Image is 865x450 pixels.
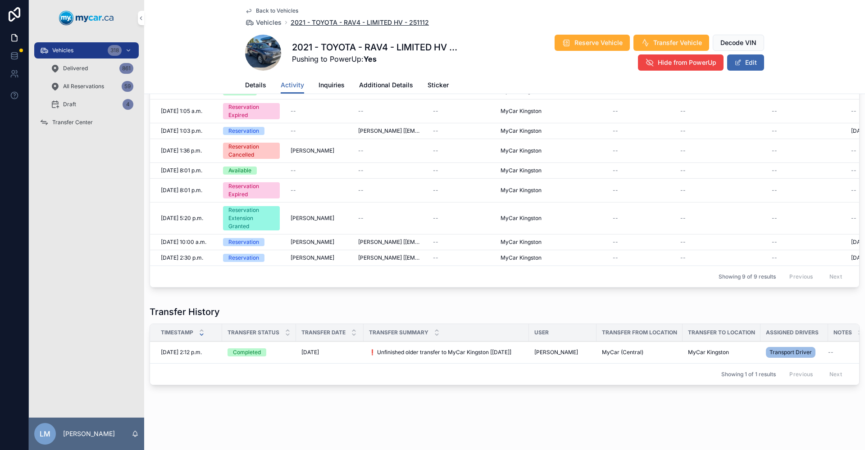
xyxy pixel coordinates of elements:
a: Sticker [428,77,449,95]
span: Transfer Summary [369,329,428,336]
span: MyCar Kingston [501,108,542,115]
span: MyCar Kingston [501,127,542,135]
span: -- [772,254,777,261]
span: -- [291,167,296,174]
span: LM [40,428,50,439]
div: Completed [233,348,261,356]
span: [PERSON_NAME] [[EMAIL_ADDRESS][DOMAIN_NAME]] [358,238,422,246]
span: Transfer Center [52,119,93,126]
span: [PERSON_NAME] [534,349,578,356]
span: [PERSON_NAME] [291,238,334,246]
div: 318 [108,45,122,56]
a: Additional Details [359,77,413,95]
div: scrollable content [29,36,144,142]
span: -- [772,127,777,135]
div: 59 [122,81,133,92]
span: Reserve Vehicle [574,38,623,47]
div: Reservation [228,238,259,246]
div: Reservation [228,254,259,262]
span: Notes [833,329,852,336]
button: Decode VIN [713,35,764,51]
span: -- [772,215,777,222]
span: MyCar Kingston [501,215,542,222]
span: [DATE] 2:12 p.m. [161,349,202,356]
div: 861 [119,63,133,74]
span: -- [291,127,296,135]
span: -- [433,254,438,261]
a: Vehicles318 [34,42,139,58]
button: Hide from PowerUp [638,54,724,71]
span: -- [680,187,686,194]
span: -- [433,167,438,174]
span: [DATE] 8:01 p.m. [161,167,202,174]
span: -- [613,127,618,135]
span: [DATE] 1:03 p.m. [161,127,202,135]
span: MyCar Kingston [501,187,542,194]
span: [DATE] 8:01 p.m. [161,187,202,194]
span: MyCar (Central) [602,349,643,356]
span: [PERSON_NAME] [[EMAIL_ADDRESS][DOMAIN_NAME]] [358,127,422,135]
p: [PERSON_NAME] [63,429,115,438]
span: -- [851,167,856,174]
span: -- [433,147,438,154]
span: [DATE] 5:20 p.m. [161,215,203,222]
div: Reservation Cancelled [228,143,274,159]
span: -- [613,108,618,115]
span: MyCar Kingston [688,349,729,356]
span: -- [613,147,618,154]
span: -- [828,349,833,356]
span: [DATE] 2:30 p.m. [161,254,203,261]
button: Edit [727,54,764,71]
span: MyCar Kingston [501,147,542,154]
span: Decode VIN [720,38,756,47]
span: -- [433,187,438,194]
span: -- [433,108,438,115]
span: -- [433,238,438,246]
a: Back to Vehicles [245,7,298,14]
span: -- [291,187,296,194]
span: User [534,329,549,336]
span: -- [358,215,364,222]
a: Inquiries [319,77,345,95]
span: MyCar Kingston [501,167,542,174]
img: App logo [59,11,114,25]
span: -- [680,147,686,154]
a: Delivered861 [45,60,139,76]
span: -- [613,167,618,174]
span: -- [772,108,777,115]
span: Transfer Status [228,329,279,336]
span: Sticker [428,81,449,90]
span: ❗ Unfinished older transfer to MyCar Kingston [[DATE]] [369,349,511,356]
span: All Reservations [63,83,104,90]
span: Back to Vehicles [256,7,298,14]
span: Pushing to PowerUp: [292,54,459,64]
h1: 2021 - TOYOTA - RAV4 - LIMITED HV - 251112 [292,41,459,54]
span: -- [358,108,364,115]
a: Draft4 [45,96,139,112]
a: 2021 - TOYOTA - RAV4 - LIMITED HV - 251112 [291,18,429,27]
span: -- [680,238,686,246]
span: -- [680,254,686,261]
button: Reserve Vehicle [555,35,630,51]
div: 4 [123,99,133,110]
span: [PERSON_NAME] [291,147,334,154]
span: Assigned Drivers [766,329,819,336]
span: [PERSON_NAME] [291,215,334,222]
span: -- [358,167,364,174]
span: -- [772,167,777,174]
a: Activity [281,77,304,94]
span: Vehicles [52,47,73,54]
span: -- [613,238,618,246]
span: -- [680,215,686,222]
span: -- [680,108,686,115]
span: -- [358,147,364,154]
span: MyCar Kingston [501,238,542,246]
span: Hide from PowerUp [658,58,716,67]
div: Reservation Extension Granted [228,206,274,230]
span: -- [680,127,686,135]
a: Transfer Center [34,114,139,130]
span: -- [613,254,618,261]
span: Transport Driver [769,349,812,356]
span: -- [433,127,438,135]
